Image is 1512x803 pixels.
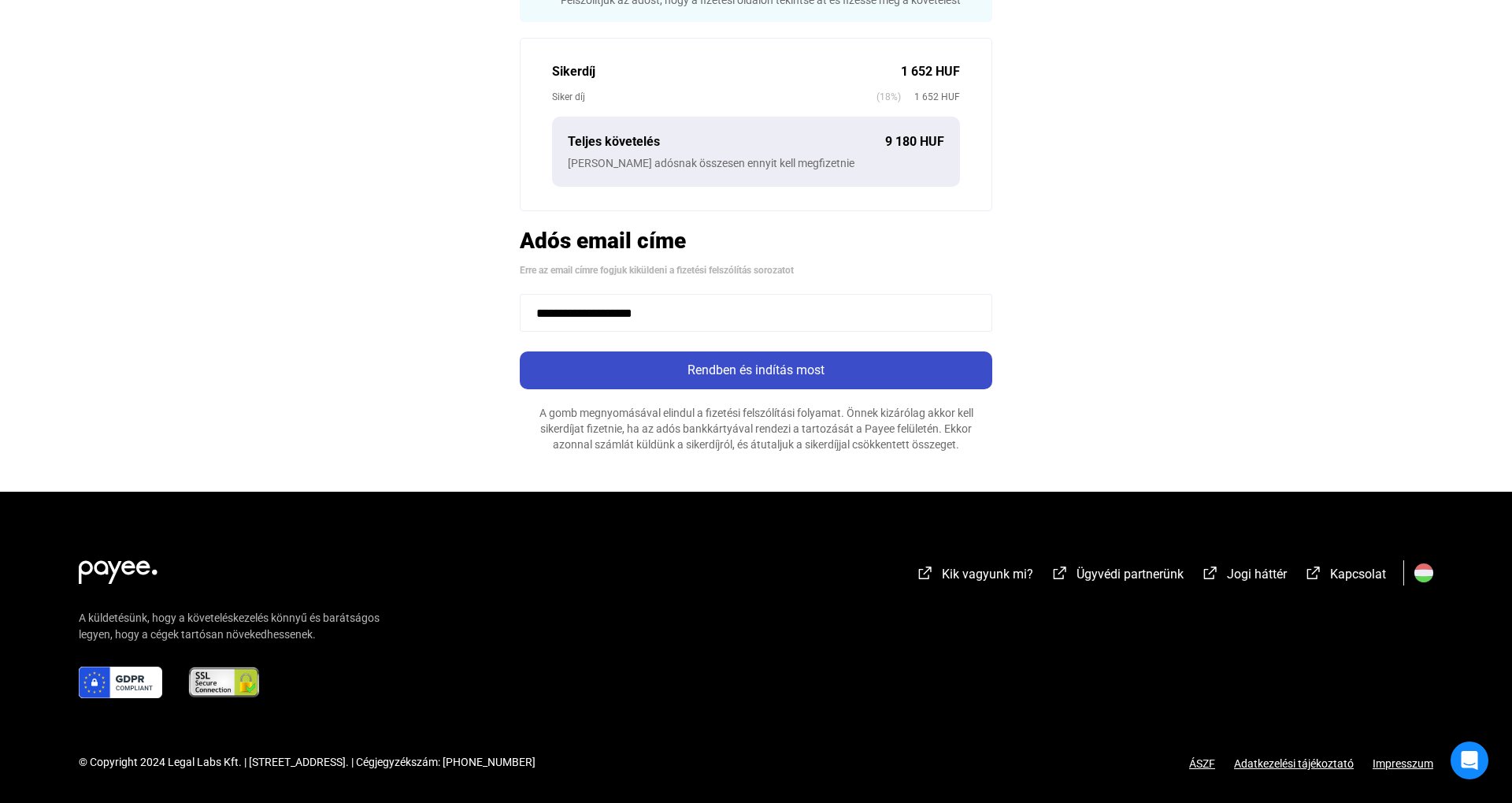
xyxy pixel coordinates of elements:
img: external-link-white [1201,565,1220,581]
div: A gomb megnyomásával elindul a fizetési felszólítási folyamat. Önnek kizárólag akkor kell sikerdí... [520,405,992,452]
div: © Copyright 2024 Legal Labs Kft. | [STREET_ADDRESS]. | Cégjegyzékszám: [PHONE_NUMBER] [79,754,535,771]
span: Jogi háttér [1227,567,1287,582]
a: external-link-whiteKapcsolat [1304,569,1386,584]
div: [PERSON_NAME] adósnak összesen ennyit kell megfizetnie [568,155,944,171]
button: Rendben és indítás most [520,351,992,389]
div: 1 652 HUF [901,62,960,81]
div: 9 180 HUF [885,132,944,151]
a: external-link-whiteJogi háttér [1201,569,1287,584]
div: Rendben és indítás most [524,361,988,380]
a: Impresszum [1373,757,1433,770]
div: Sikerdíj [552,62,901,81]
a: external-link-whiteKik vagyunk mi? [916,569,1033,584]
span: Kapcsolat [1330,567,1386,582]
div: Erre az email címre fogjuk kiküldeni a fizetési felszólítás sorozatot [520,262,992,278]
div: Teljes követelés [568,132,885,151]
img: external-link-white [1051,565,1069,581]
div: Siker díj [552,89,876,105]
h2: Adós email címe [520,227,992,255]
img: gdpr [79,667,162,698]
img: external-link-white [916,565,935,581]
img: HU.svg [1414,563,1433,582]
span: Ügyvédi partnerünk [1077,567,1184,582]
span: (18%) [876,89,901,105]
a: external-link-whiteÜgyvédi partnerünk [1051,569,1184,584]
a: Adatkezelési tájékoztató [1215,757,1373,770]
a: ÁSZF [1189,757,1215,770]
img: white-payee-white-dot.svg [79,552,157,584]
span: Kik vagyunk mi? [942,567,1033,582]
img: external-link-white [1304,565,1323,581]
div: Open Intercom Messenger [1451,742,1488,779]
span: 1 652 HUF [901,89,960,105]
img: ssl [187,667,261,698]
